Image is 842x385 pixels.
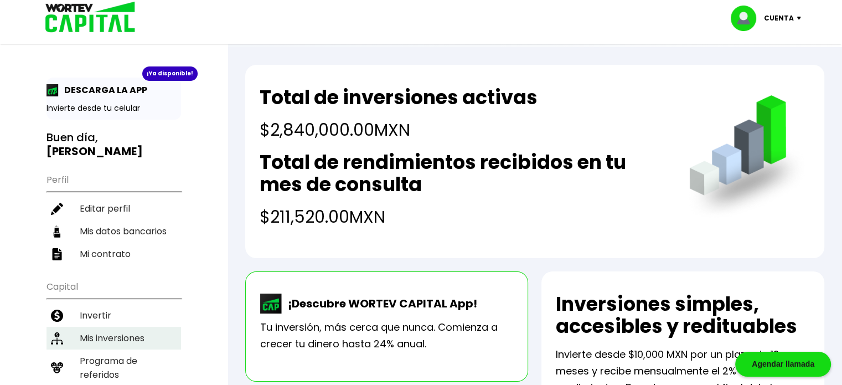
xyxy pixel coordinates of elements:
[51,362,63,374] img: recomiendanos-icon.9b8e9327.svg
[142,66,198,81] div: ¡Ya disponible!
[764,10,794,27] p: Cuenta
[260,294,282,314] img: wortev-capital-app-icon
[794,17,809,20] img: icon-down
[47,327,181,350] a: Mis inversiones
[260,204,667,229] h4: $211,520.00 MXN
[47,84,59,96] img: app-icon
[59,83,147,97] p: DESCARGA LA APP
[51,203,63,215] img: editar-icon.952d3147.svg
[47,243,181,265] a: Mi contrato
[51,225,63,238] img: datos-icon.10cf9172.svg
[731,6,764,31] img: profile-image
[47,304,181,327] a: Invertir
[260,151,667,196] h2: Total de rendimientos recibidos en tu mes de consulta
[260,319,513,352] p: Tu inversión, más cerca que nunca. Comienza a crecer tu dinero hasta 24% anual.
[47,197,181,220] a: Editar perfil
[47,220,181,243] a: Mis datos bancarios
[260,86,538,109] h2: Total de inversiones activas
[51,248,63,260] img: contrato-icon.f2db500c.svg
[260,117,538,142] h4: $2,840,000.00 MXN
[684,95,810,221] img: grafica.516fef24.png
[735,352,831,377] div: Agendar llamada
[47,143,143,159] b: [PERSON_NAME]
[47,167,181,265] ul: Perfil
[47,131,181,158] h3: Buen día,
[51,332,63,345] img: inversiones-icon.6695dc30.svg
[556,293,810,337] h2: Inversiones simples, accesibles y redituables
[51,310,63,322] img: invertir-icon.b3b967d7.svg
[47,102,181,114] p: Invierte desde tu celular
[282,295,477,312] p: ¡Descubre WORTEV CAPITAL App!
